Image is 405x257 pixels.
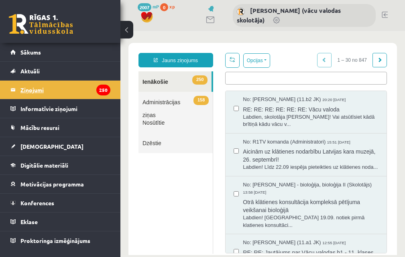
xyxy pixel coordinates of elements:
[18,22,93,36] a: Jauns ziņojums
[211,22,252,36] span: 1 – 30 no 847
[122,159,147,165] span: 13:58 [DATE]
[237,6,341,24] a: [PERSON_NAME] (vācu valodas skolotāja)
[18,40,91,61] a: 250Ienākošie
[122,73,258,83] span: RE: RE: RE: RE: RE: RE: Vācu valoda
[122,150,258,198] a: No: [PERSON_NAME] - bioloģija, bioloģija II (Skolotājs) 13:58 [DATE] Otrā klātienes konsultācija ...
[122,115,258,133] span: Aicinām uz klātienes nodarbību Latvijas kara muzejā, 26. septembrī!
[18,102,92,122] a: Dzēstie
[20,199,54,206] span: Konferences
[10,194,110,212] a: Konferences
[122,83,258,97] span: Labdien, skolotāja [PERSON_NAME]! Vai atsūtīsiet kādā brītiņā kādu vācu v...
[10,137,110,156] a: [DEMOGRAPHIC_DATA]
[122,208,200,216] span: No: [PERSON_NAME] (11.a1 JK)
[20,162,68,169] span: Digitālie materiāli
[20,218,38,225] span: Eklase
[160,3,168,11] span: 0
[207,108,232,114] span: 15:51 [DATE]
[20,124,59,131] span: Mācību resursi
[10,175,110,193] a: Motivācijas programma
[160,3,179,10] a: 0 xp
[122,208,258,241] a: No: [PERSON_NAME] (11.a1 JK) 12:55 [DATE] RE: RE: Jautājums par Vācu valodas b1 - 11. klases 1.ie...
[10,212,110,231] a: Eklase
[20,67,40,75] span: Aktuāli
[122,107,205,115] span: No: R1TV komanda (Administratori)
[202,66,227,72] span: 20:20 [DATE]
[72,45,87,54] span: 250
[138,3,151,11] span: 2007
[10,99,110,118] a: Informatīvie ziņojumi
[10,118,110,137] a: Mācību resursi
[18,61,92,81] a: 158Administrācijas ziņas
[10,81,110,99] a: Ziņojumi250
[153,3,159,10] span: mP
[10,156,110,174] a: Digitālie materiāli
[73,65,88,74] span: 158
[96,85,110,95] i: 250
[20,81,110,99] legend: Ziņojumi
[122,107,258,140] a: No: R1TV komanda (Administratori) 15:51 [DATE] Aicinām uz klātienes nodarbību Latvijas kara muzej...
[10,62,110,80] a: Aktuāli
[10,43,110,61] a: Sākums
[20,237,90,244] span: Proktoringa izmēģinājums
[10,231,110,250] a: Proktoringa izmēģinājums
[169,3,175,10] span: xp
[18,81,92,102] a: Nosūtītie
[20,49,41,56] span: Sākums
[122,133,258,140] span: Labdien! Līdz 22.09 iespēja pieteikties uz klātienes noda...
[20,180,84,188] span: Motivācijas programma
[9,14,73,34] a: Rīgas 1. Tālmācības vidusskola
[138,3,159,10] a: 2007 mP
[122,150,251,158] span: No: [PERSON_NAME] - bioloģija, bioloģija II (Skolotājs)
[237,8,245,16] img: Inga Volfa (vācu valodas skolotāja)
[123,22,150,37] button: Opcijas
[122,165,258,183] span: Otrā klātienes konsultācija kompleksā pētījuma veikšanai bioloģijā
[122,216,258,234] span: RE: RE: Jautājums par Vācu valodas b1 - 11. klases 1.ieskaites mācību materiāli
[20,99,110,118] legend: Informatīvie ziņojumi
[122,65,200,73] span: No: [PERSON_NAME] (11.b2 JK)
[122,183,258,198] span: Labdien! [GEOGRAPHIC_DATA] 19.09. notiek pirmā klatienes konsultāci...
[202,209,227,215] span: 12:55 [DATE]
[122,65,258,97] a: No: [PERSON_NAME] (11.b2 JK) 20:20 [DATE] RE: RE: RE: RE: RE: RE: Vācu valoda Labdien, skolotāja ...
[20,143,83,150] span: [DEMOGRAPHIC_DATA]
